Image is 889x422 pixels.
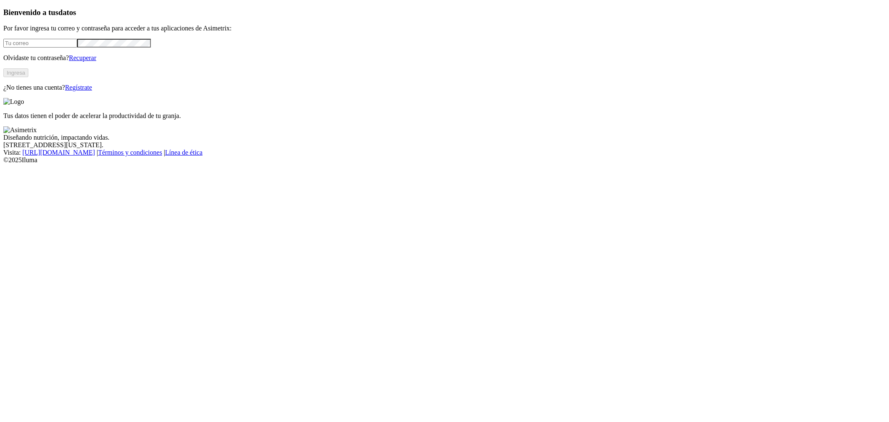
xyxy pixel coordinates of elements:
[3,156,886,164] div: © 2025 Iluma
[23,149,95,156] a: [URL][DOMAIN_NAME]
[3,84,886,91] p: ¿No tienes una cuenta?
[3,134,886,141] div: Diseñando nutrición, impactando vidas.
[58,8,76,17] span: datos
[165,149,203,156] a: Línea de ética
[98,149,162,156] a: Términos y condiciones
[3,112,886,120] p: Tus datos tienen el poder de acelerar la productividad de tu granja.
[3,39,77,48] input: Tu correo
[3,68,28,77] button: Ingresa
[3,141,886,149] div: [STREET_ADDRESS][US_STATE].
[3,98,24,105] img: Logo
[3,126,37,134] img: Asimetrix
[3,8,886,17] h3: Bienvenido a tus
[3,149,886,156] div: Visita : | |
[3,25,886,32] p: Por favor ingresa tu correo y contraseña para acceder a tus aplicaciones de Asimetrix:
[3,54,886,62] p: Olvidaste tu contraseña?
[69,54,96,61] a: Recuperar
[65,84,92,91] a: Regístrate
